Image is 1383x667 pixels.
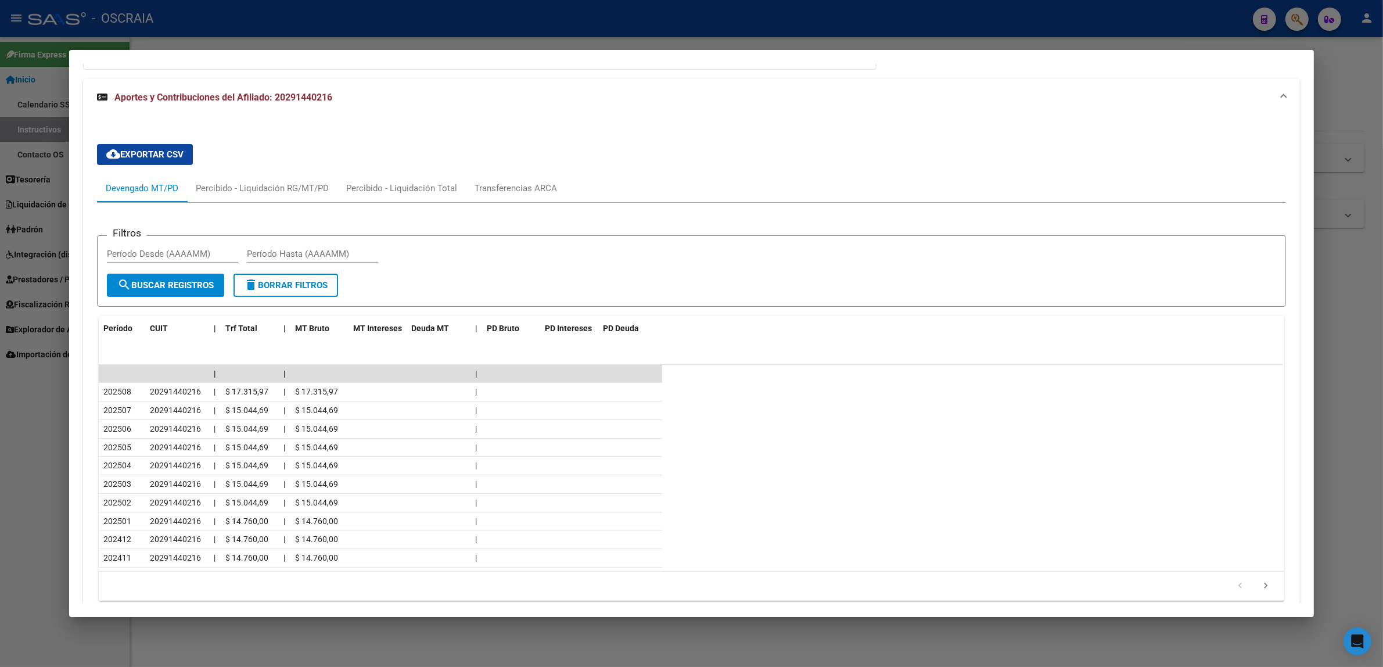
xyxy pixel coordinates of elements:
span: | [283,443,285,452]
span: | [475,461,477,470]
span: $ 15.044,69 [295,479,338,489]
mat-icon: search [117,278,131,292]
datatable-header-cell: Período [99,316,145,341]
span: | [283,461,285,470]
span: $ 15.044,69 [225,424,268,433]
span: CUIT [150,324,168,333]
span: 20291440216 [150,387,201,396]
span: | [214,498,215,507]
span: Borrar Filtros [244,280,328,291]
span: $ 17.315,97 [295,387,338,396]
span: $ 15.044,69 [225,443,268,452]
span: | [475,387,477,396]
span: | [475,406,477,415]
span: | [475,424,477,433]
span: 20291440216 [150,443,201,452]
h3: Filtros [107,227,147,239]
span: 20291440216 [150,479,201,489]
span: 20291440216 [150,535,201,544]
div: Percibido - Liquidación RG/MT/PD [196,182,329,195]
span: | [214,461,215,470]
span: PD Deuda [603,324,639,333]
span: 20291440216 [150,424,201,433]
span: | [214,553,215,562]
span: 202504 [103,461,131,470]
button: Buscar Registros [107,274,224,297]
span: PD Intereses [545,324,592,333]
span: | [214,369,216,378]
span: $ 15.044,69 [295,498,338,507]
span: Aportes y Contribuciones del Afiliado: 20291440216 [114,92,332,103]
span: Deuda MT [411,324,449,333]
span: | [475,443,477,452]
span: Buscar Registros [117,280,214,291]
a: go to next page [1255,580,1277,593]
span: 20291440216 [150,498,201,507]
datatable-header-cell: | [279,316,290,341]
span: | [214,387,215,396]
span: 20291440216 [150,553,201,562]
span: | [214,324,216,333]
span: | [475,324,477,333]
mat-icon: delete [244,278,258,292]
span: | [283,479,285,489]
span: 202501 [103,517,131,526]
span: | [214,406,215,415]
span: $ 15.044,69 [295,424,338,433]
datatable-header-cell: MT Bruto [290,316,349,341]
datatable-header-cell: | [470,316,482,341]
span: | [283,517,285,526]
span: $ 15.044,69 [225,479,268,489]
datatable-header-cell: Trf Total [221,316,279,341]
span: $ 15.044,69 [295,461,338,470]
datatable-header-cell: PD Intereses [540,316,598,341]
span: | [283,406,285,415]
div: Open Intercom Messenger [1344,627,1371,655]
datatable-header-cell: Deuda MT [407,316,470,341]
div: Percibido - Liquidación Total [346,182,457,195]
a: go to previous page [1229,580,1251,593]
span: | [475,535,477,544]
span: 202502 [103,498,131,507]
span: 202505 [103,443,131,452]
span: | [475,369,477,378]
span: $ 14.760,00 [225,517,268,526]
span: 202506 [103,424,131,433]
div: Devengado MT/PD [106,182,178,195]
span: $ 14.760,00 [225,553,268,562]
span: $ 14.760,00 [295,553,338,562]
button: Exportar CSV [97,144,193,165]
span: | [475,553,477,562]
span: Exportar CSV [106,149,184,160]
span: 202503 [103,479,131,489]
datatable-header-cell: MT Intereses [349,316,407,341]
span: 20291440216 [150,461,201,470]
span: | [283,369,286,378]
datatable-header-cell: | [209,316,221,341]
mat-icon: cloud_download [106,147,120,161]
div: Aportes y Contribuciones del Afiliado: 20291440216 [83,116,1300,629]
span: PD Bruto [487,324,519,333]
span: 202507 [103,406,131,415]
button: Borrar Filtros [234,274,338,297]
span: 202412 [103,535,131,544]
span: | [475,498,477,507]
span: Período [103,324,132,333]
datatable-header-cell: PD Bruto [482,316,540,341]
span: MT Bruto [295,324,329,333]
span: MT Intereses [353,324,402,333]
span: $ 17.315,97 [225,387,268,396]
datatable-header-cell: CUIT [145,316,209,341]
span: $ 15.044,69 [295,443,338,452]
span: | [283,498,285,507]
span: | [283,424,285,433]
span: | [214,517,215,526]
span: | [283,324,286,333]
span: 20291440216 [150,406,201,415]
span: | [214,424,215,433]
span: | [283,553,285,562]
datatable-header-cell: PD Deuda [598,316,662,341]
span: | [214,535,215,544]
span: Trf Total [225,324,257,333]
span: $ 14.760,00 [295,517,338,526]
